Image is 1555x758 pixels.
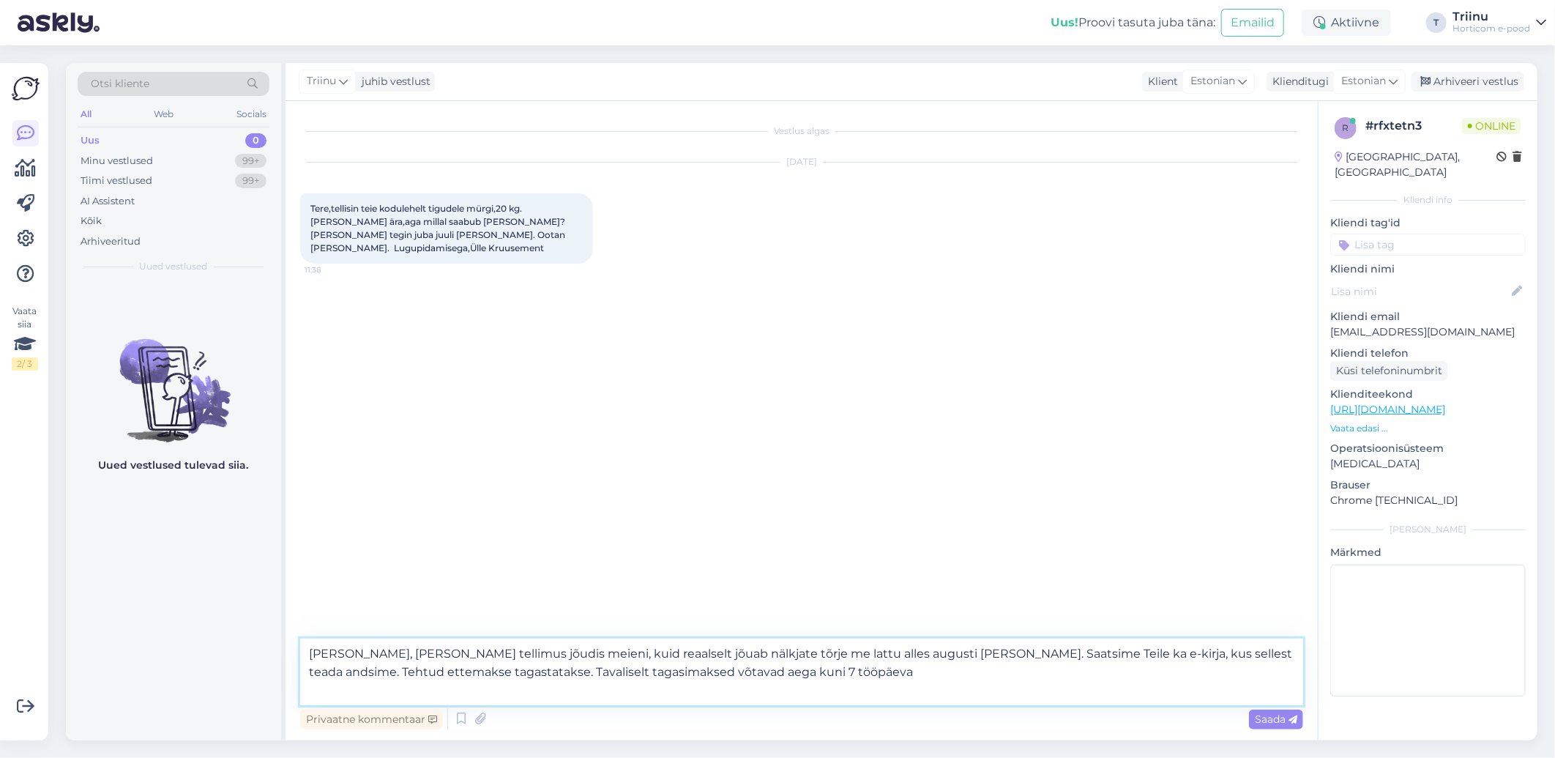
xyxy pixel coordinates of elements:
[140,260,208,273] span: Uued vestlused
[1335,149,1496,180] div: [GEOGRAPHIC_DATA], [GEOGRAPHIC_DATA]
[12,357,38,371] div: 2 / 3
[1330,193,1526,207] div: Kliendi info
[1190,73,1235,89] span: Estonian
[1051,14,1215,31] div: Proovi tasuta juba täna:
[1330,309,1526,324] p: Kliendi email
[1330,545,1526,560] p: Märkmed
[1142,74,1178,89] div: Klient
[1330,346,1526,361] p: Kliendi telefon
[1330,403,1445,416] a: [URL][DOMAIN_NAME]
[81,234,141,249] div: Arhiveeritud
[12,75,40,103] img: Askly Logo
[1462,118,1521,134] span: Online
[1330,261,1526,277] p: Kliendi nimi
[1330,441,1526,456] p: Operatsioonisüsteem
[1365,117,1462,135] div: # rfxtetn3
[66,313,281,445] img: No chats
[1330,387,1526,402] p: Klienditeekond
[300,125,1303,138] div: Vestlus algas
[1453,23,1530,34] div: Horticom e-pood
[310,203,567,253] span: Tere,tellisin teie kodulehelt tigudele mürgi,20 kg. [PERSON_NAME] ära,aga millal saabub [PERSON_N...
[1330,215,1526,231] p: Kliendi tag'id
[1330,234,1526,256] input: Lisa tag
[81,154,153,168] div: Minu vestlused
[152,105,177,124] div: Web
[245,133,266,148] div: 0
[81,174,152,188] div: Tiimi vestlused
[235,174,266,188] div: 99+
[1330,361,1448,381] div: Küsi telefoninumbrit
[1330,324,1526,340] p: [EMAIL_ADDRESS][DOMAIN_NAME]
[1341,73,1386,89] span: Estonian
[12,305,38,371] div: Vaata siia
[99,458,249,473] p: Uued vestlused tulevad siia.
[1330,456,1526,472] p: [MEDICAL_DATA]
[235,154,266,168] div: 99+
[1302,10,1391,36] div: Aktiivne
[1330,478,1526,493] p: Brauser
[1267,74,1329,89] div: Klienditugi
[1330,422,1526,435] p: Vaata edasi ...
[1051,15,1078,29] b: Uus!
[1330,523,1526,536] div: [PERSON_NAME]
[81,133,100,148] div: Uus
[300,639,1303,705] textarea: [PERSON_NAME], [PERSON_NAME] tellimus jõudis meieni, kuid reaalselt jõuab nälkjate tõrje me lattu...
[1255,713,1297,726] span: Saada
[81,214,102,228] div: Kõik
[300,710,443,729] div: Privaatne kommentaar
[300,155,1303,168] div: [DATE]
[1453,11,1530,23] div: Triinu
[1412,72,1524,92] div: Arhiveeri vestlus
[1221,9,1284,37] button: Emailid
[91,76,149,92] span: Otsi kliente
[305,264,359,275] span: 11:38
[1453,11,1546,34] a: TriinuHorticom e-pood
[1331,283,1509,300] input: Lisa nimi
[81,194,135,209] div: AI Assistent
[356,74,430,89] div: juhib vestlust
[1426,12,1447,33] div: T
[1343,122,1349,133] span: r
[1330,493,1526,508] p: Chrome [TECHNICAL_ID]
[78,105,94,124] div: All
[307,73,336,89] span: Triinu
[234,105,269,124] div: Socials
